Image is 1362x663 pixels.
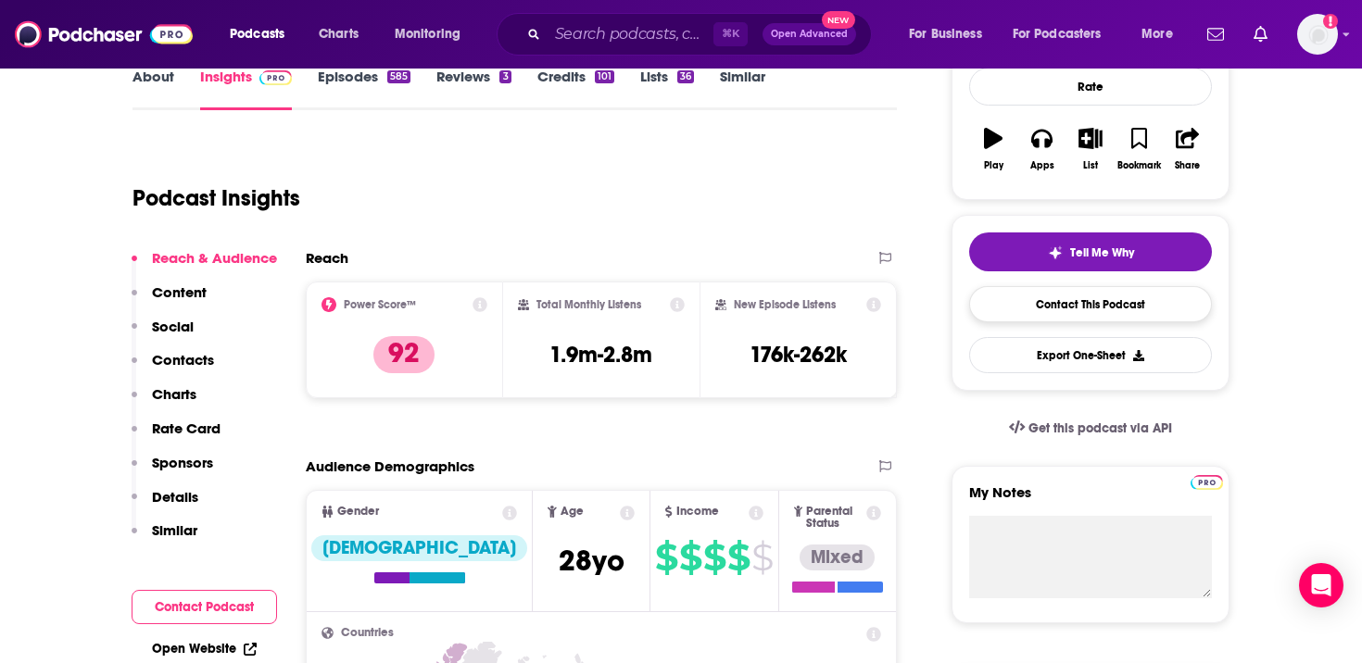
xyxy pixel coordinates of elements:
span: Tell Me Why [1070,245,1134,260]
p: Contacts [152,351,214,369]
p: Details [152,488,198,506]
img: Podchaser Pro [259,70,292,85]
button: Export One-Sheet [969,337,1212,373]
button: Reach & Audience [132,249,277,283]
button: open menu [382,19,485,49]
span: New [822,11,855,29]
button: Show profile menu [1297,14,1338,55]
span: Charts [319,21,359,47]
div: Share [1175,160,1200,171]
button: Similar [132,521,197,556]
button: Details [132,488,198,522]
a: Pro website [1191,472,1223,490]
span: $ [655,543,677,572]
div: 36 [677,70,694,83]
span: Logged in as autumncomm [1297,14,1338,55]
img: Podchaser - Follow, Share and Rate Podcasts [15,17,193,52]
input: Search podcasts, credits, & more... [548,19,713,49]
span: Monitoring [395,21,460,47]
p: Reach & Audience [152,249,277,267]
div: Apps [1030,160,1054,171]
span: ⌘ K [713,22,748,46]
button: Content [132,283,207,318]
svg: Add a profile image [1323,14,1338,29]
span: $ [703,543,725,572]
button: Rate Card [132,419,221,454]
h2: New Episode Listens [734,298,836,311]
button: Play [969,116,1017,182]
p: Similar [152,521,197,539]
button: Contacts [132,351,214,385]
span: $ [727,543,750,572]
p: Sponsors [152,454,213,471]
h3: 176k-262k [750,341,847,369]
button: tell me why sparkleTell Me Why [969,232,1212,271]
div: Bookmark [1117,160,1161,171]
div: Open Intercom Messenger [1299,563,1343,607]
img: tell me why sparkle [1048,245,1063,260]
a: Show notifications dropdown [1246,19,1275,50]
h3: 1.9m-2.8m [549,341,652,369]
p: Charts [152,385,196,403]
img: User Profile [1297,14,1338,55]
button: Share [1164,116,1212,182]
button: Sponsors [132,454,213,488]
a: Show notifications dropdown [1200,19,1231,50]
button: open menu [1001,19,1129,49]
button: List [1066,116,1115,182]
button: Bookmark [1115,116,1163,182]
div: Play [984,160,1003,171]
a: Similar [720,68,765,110]
a: About [132,68,174,110]
a: Open Website [152,641,257,657]
span: More [1141,21,1173,47]
button: Charts [132,385,196,419]
div: 101 [595,70,614,83]
label: My Notes [969,483,1212,516]
button: Apps [1017,116,1066,182]
h2: Audience Demographics [306,457,474,475]
button: Contact Podcast [132,590,277,624]
a: Lists36 [640,68,694,110]
p: Content [152,283,207,301]
span: Countries [341,627,394,639]
p: Social [152,318,194,335]
div: Search podcasts, credits, & more... [514,13,889,56]
span: $ [679,543,701,572]
button: open menu [217,19,309,49]
a: InsightsPodchaser Pro [200,68,292,110]
button: Social [132,318,194,352]
button: Open AdvancedNew [763,23,856,45]
span: Parental Status [806,506,863,530]
span: For Business [909,21,982,47]
div: Mixed [800,544,875,570]
span: Income [676,506,719,518]
div: 585 [387,70,410,83]
span: For Podcasters [1013,21,1102,47]
a: Reviews3 [436,68,511,110]
span: 28 yo [559,543,624,579]
button: open menu [896,19,1005,49]
img: Podchaser Pro [1191,475,1223,490]
p: Rate Card [152,419,221,437]
h1: Podcast Insights [132,184,300,212]
span: Open Advanced [771,30,848,39]
a: Get this podcast via API [994,406,1187,451]
span: Get this podcast via API [1028,420,1172,436]
a: Charts [307,19,370,49]
span: Gender [337,506,379,518]
h2: Power Score™ [344,298,416,311]
h2: Reach [306,249,348,267]
h2: Total Monthly Listens [536,298,641,311]
p: 92 [373,336,435,373]
div: Rate [969,68,1212,106]
button: open menu [1129,19,1196,49]
span: $ [751,543,773,572]
div: [DEMOGRAPHIC_DATA] [311,535,527,561]
div: List [1083,160,1098,171]
div: 3 [499,70,511,83]
span: Podcasts [230,21,284,47]
a: Episodes585 [318,68,410,110]
a: Contact This Podcast [969,286,1212,322]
